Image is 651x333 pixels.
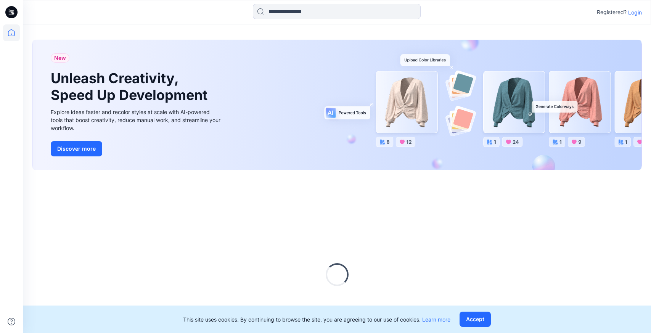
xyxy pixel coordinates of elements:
[51,141,102,156] button: Discover more
[422,316,450,323] a: Learn more
[54,53,66,63] span: New
[460,312,491,327] button: Accept
[628,8,642,16] p: Login
[51,141,222,156] a: Discover more
[51,108,222,132] div: Explore ideas faster and recolor styles at scale with AI-powered tools that boost creativity, red...
[51,70,211,103] h1: Unleash Creativity, Speed Up Development
[597,8,627,17] p: Registered?
[183,315,450,323] p: This site uses cookies. By continuing to browse the site, you are agreeing to our use of cookies.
